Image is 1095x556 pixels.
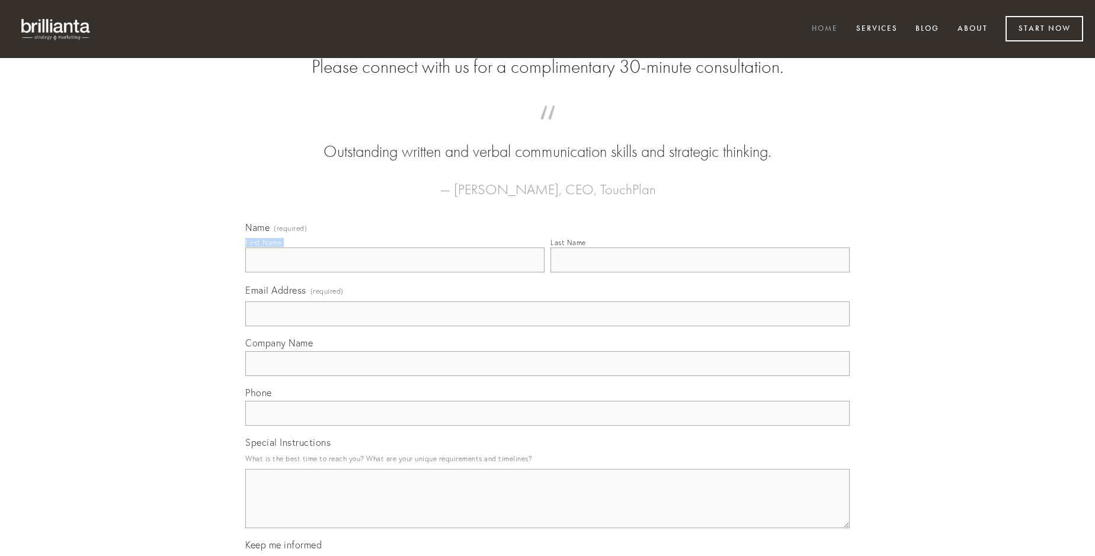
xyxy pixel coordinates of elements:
[245,436,331,448] span: Special Instructions
[264,117,831,163] blockquote: Outstanding written and verbal communication skills and strategic thinking.
[245,387,272,398] span: Phone
[1006,16,1083,41] a: Start Now
[804,20,846,39] a: Home
[245,56,850,78] h2: Please connect with us for a complimentary 30-minute consultation.
[245,451,850,467] p: What is the best time to reach you? What are your unique requirements and timelines?
[12,12,101,46] img: brillianta - research, strategy, marketing
[310,283,344,299] span: (required)
[274,225,307,232] span: (required)
[245,539,322,551] span: Keep me informed
[950,20,995,39] a: About
[245,221,270,233] span: Name
[908,20,947,39] a: Blog
[245,238,281,247] div: First Name
[264,117,831,140] span: “
[264,163,831,201] figcaption: — [PERSON_NAME], CEO, TouchPlan
[245,337,313,349] span: Company Name
[550,238,586,247] div: Last Name
[849,20,905,39] a: Services
[245,284,306,296] span: Email Address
